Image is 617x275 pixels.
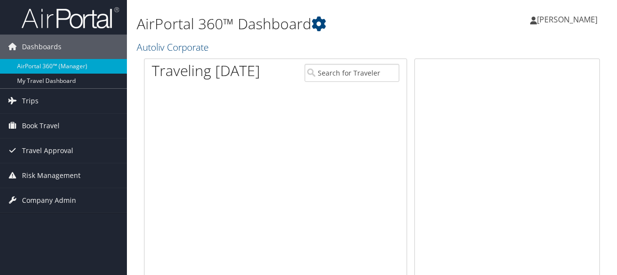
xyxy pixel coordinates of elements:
[305,64,399,82] input: Search for Traveler
[22,89,39,113] span: Trips
[152,60,260,81] h1: Traveling [DATE]
[21,6,119,29] img: airportal-logo.png
[530,5,607,34] a: [PERSON_NAME]
[22,114,60,138] span: Book Travel
[137,14,451,34] h1: AirPortal 360™ Dashboard
[137,40,211,54] a: Autoliv Corporate
[22,35,62,59] span: Dashboards
[22,188,76,213] span: Company Admin
[22,163,81,188] span: Risk Management
[537,14,597,25] span: [PERSON_NAME]
[22,138,73,163] span: Travel Approval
